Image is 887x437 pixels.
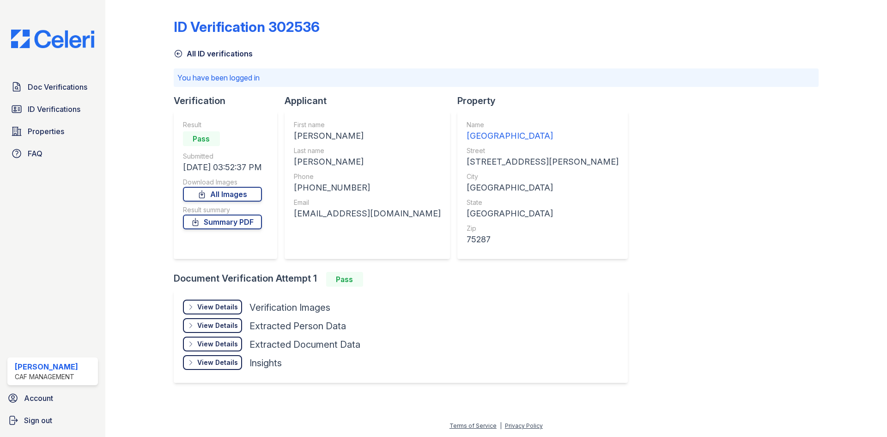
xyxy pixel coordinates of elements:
span: Account [24,393,53,404]
div: [GEOGRAPHIC_DATA] [467,207,619,220]
div: Verification [174,94,285,107]
div: Pass [183,131,220,146]
div: Result summary [183,205,262,215]
div: 75287 [467,233,619,246]
a: ID Verifications [7,100,98,118]
div: Email [294,198,441,207]
div: Document Verification Attempt 1 [174,272,635,287]
div: View Details [197,358,238,367]
span: FAQ [28,148,43,159]
a: Properties [7,122,98,141]
div: State [467,198,619,207]
a: Name [GEOGRAPHIC_DATA] [467,120,619,142]
div: Insights [249,357,282,369]
div: City [467,172,619,181]
div: [PHONE_NUMBER] [294,181,441,194]
div: Extracted Person Data [249,320,346,332]
div: Extracted Document Data [249,338,360,351]
div: Download Images [183,178,262,187]
a: All Images [183,187,262,202]
div: Zip [467,224,619,233]
div: Applicant [285,94,457,107]
div: [PERSON_NAME] [294,129,441,142]
div: [GEOGRAPHIC_DATA] [467,181,619,194]
div: Property [457,94,635,107]
div: View Details [197,321,238,330]
div: [STREET_ADDRESS][PERSON_NAME] [467,155,619,168]
div: [PERSON_NAME] [294,155,441,168]
div: Phone [294,172,441,181]
div: Result [183,120,262,129]
p: You have been logged in [177,72,815,83]
a: All ID verifications [174,48,253,59]
div: Last name [294,146,441,155]
span: Doc Verifications [28,81,87,92]
div: CAF Management [15,372,78,382]
div: First name [294,120,441,129]
span: ID Verifications [28,104,80,115]
div: Verification Images [249,301,330,314]
a: Terms of Service [450,422,497,429]
span: Properties [28,126,64,137]
div: [EMAIL_ADDRESS][DOMAIN_NAME] [294,207,441,220]
div: [PERSON_NAME] [15,361,78,372]
div: | [500,422,502,429]
a: Privacy Policy [505,422,543,429]
div: [DATE] 03:52:37 PM [183,161,262,174]
a: Doc Verifications [7,78,98,96]
a: FAQ [7,144,98,163]
span: Sign out [24,415,52,426]
div: Street [467,146,619,155]
img: CE_Logo_Blue-a8612792a0a2168367f1c8372b55b34899dd931a85d93a1a3d3e32e68fde9ad4.png [4,30,102,48]
a: Sign out [4,411,102,430]
a: Account [4,389,102,407]
div: View Details [197,339,238,349]
div: ID Verification 302536 [174,18,320,35]
div: View Details [197,302,238,312]
a: Summary PDF [183,215,262,229]
div: Name [467,120,619,129]
div: [GEOGRAPHIC_DATA] [467,129,619,142]
div: Submitted [183,152,262,161]
div: Pass [326,272,363,287]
